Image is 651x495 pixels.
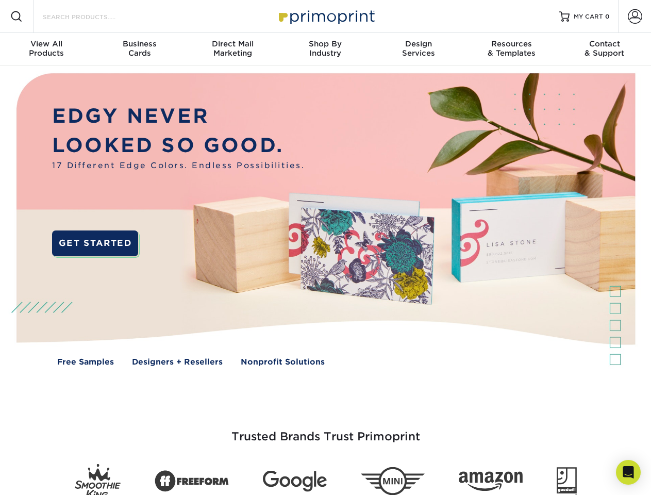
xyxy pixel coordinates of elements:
a: Designers + Resellers [132,356,223,368]
a: DesignServices [372,33,465,66]
img: Goodwill [557,467,577,495]
div: & Templates [465,39,558,58]
p: EDGY NEVER [52,102,305,131]
a: Direct MailMarketing [186,33,279,66]
a: Nonprofit Solutions [241,356,325,368]
div: Services [372,39,465,58]
span: Business [93,39,186,48]
img: Google [263,471,327,492]
div: Cards [93,39,186,58]
div: Industry [279,39,372,58]
div: Marketing [186,39,279,58]
a: Contact& Support [558,33,651,66]
a: Free Samples [57,356,114,368]
span: Direct Mail [186,39,279,48]
span: 0 [605,13,610,20]
span: MY CART [574,12,603,21]
div: & Support [558,39,651,58]
a: GET STARTED [52,230,138,256]
a: Resources& Templates [465,33,558,66]
img: Amazon [459,472,523,491]
p: LOOKED SO GOOD. [52,131,305,160]
h3: Trusted Brands Trust Primoprint [24,405,627,456]
a: Shop ByIndustry [279,33,372,66]
span: 17 Different Edge Colors. Endless Possibilities. [52,160,305,172]
span: Shop By [279,39,372,48]
span: Resources [465,39,558,48]
img: Primoprint [274,5,377,27]
div: Open Intercom Messenger [616,460,641,485]
span: Contact [558,39,651,48]
input: SEARCH PRODUCTS..... [42,10,142,23]
span: Design [372,39,465,48]
a: BusinessCards [93,33,186,66]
